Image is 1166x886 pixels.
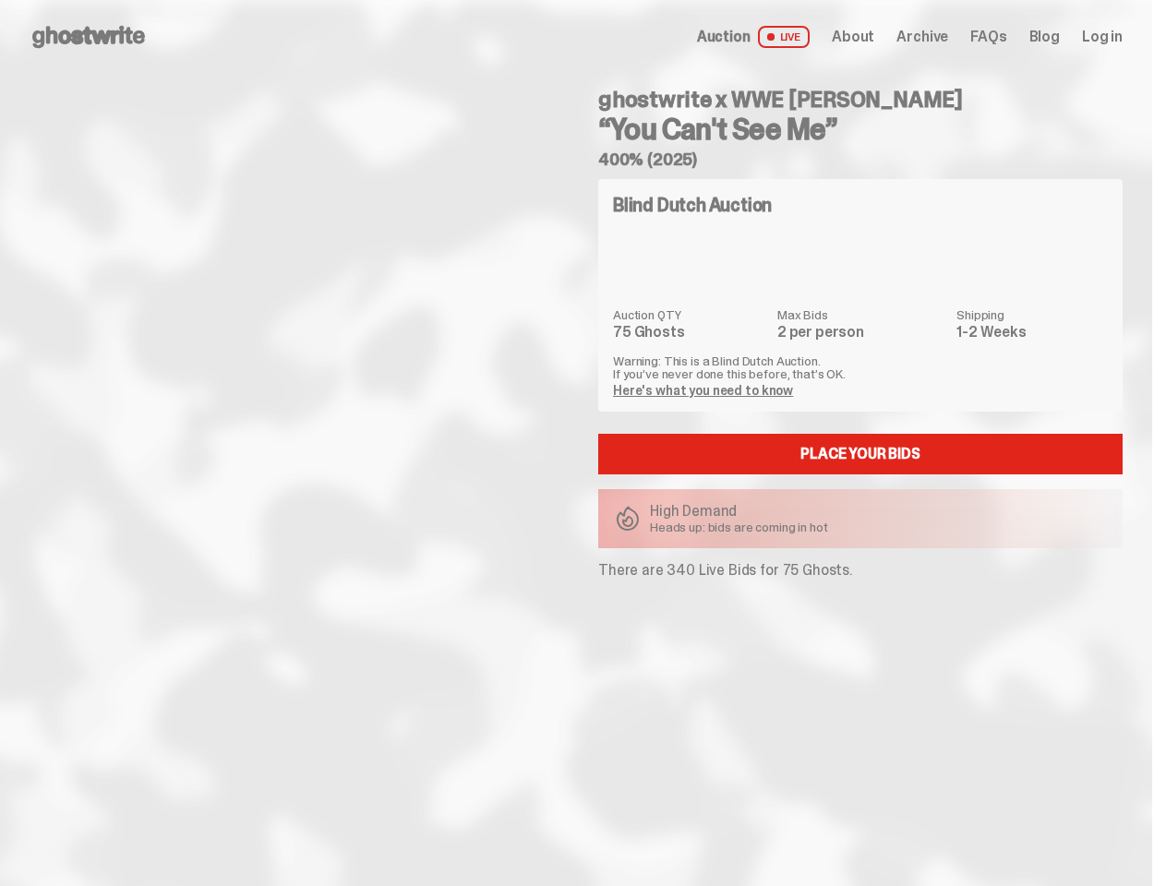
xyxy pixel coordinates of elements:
h4: Blind Dutch Auction [613,196,772,214]
a: FAQs [970,30,1006,44]
dt: Max Bids [777,308,945,321]
h3: “You Can't See Me” [598,114,1123,144]
h4: ghostwrite x WWE [PERSON_NAME] [598,89,1123,111]
a: Place your Bids [598,434,1123,474]
dd: 1-2 Weeks [956,325,1108,340]
a: Blog [1029,30,1060,44]
p: There are 340 Live Bids for 75 Ghosts. [598,563,1123,578]
span: Auction [697,30,751,44]
span: LIVE [758,26,811,48]
dd: 2 per person [777,325,945,340]
h5: 400% (2025) [598,151,1123,168]
a: Here's what you need to know [613,382,793,399]
dt: Auction QTY [613,308,766,321]
dt: Shipping [956,308,1108,321]
a: Log in [1082,30,1123,44]
p: Heads up: bids are coming in hot [650,521,828,533]
p: Warning: This is a Blind Dutch Auction. If you’ve never done this before, that’s OK. [613,354,1108,380]
p: High Demand [650,504,828,519]
a: About [832,30,874,44]
dd: 75 Ghosts [613,325,766,340]
a: Auction LIVE [697,26,810,48]
a: Archive [896,30,948,44]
